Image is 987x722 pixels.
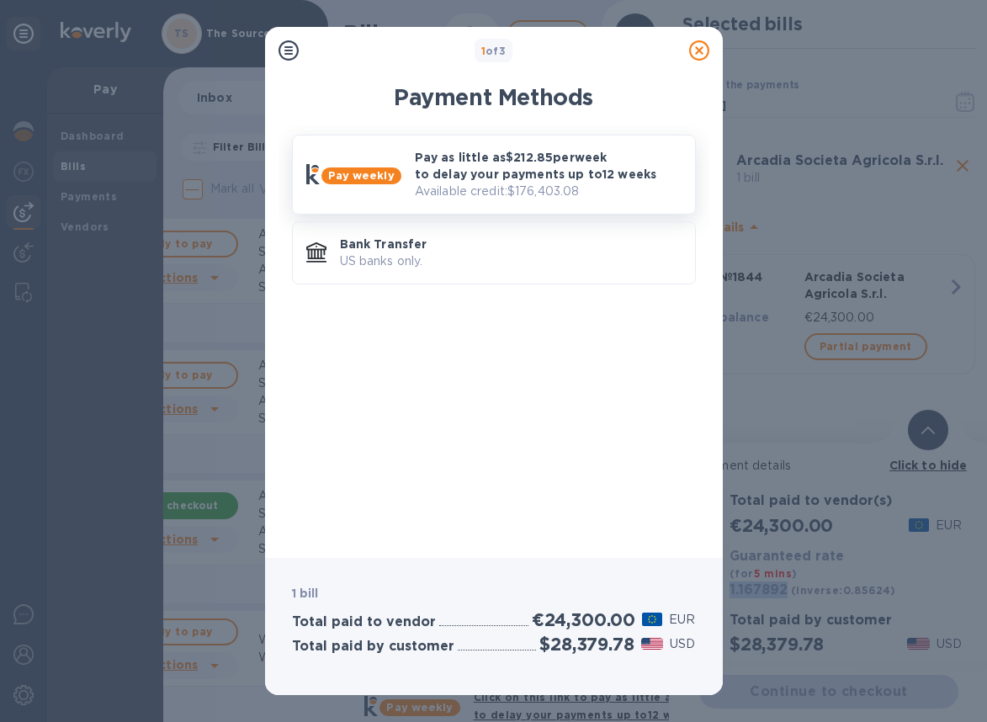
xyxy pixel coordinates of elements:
[328,169,395,182] b: Pay weekly
[340,236,682,252] p: Bank Transfer
[292,614,436,630] h3: Total paid to vendor
[415,183,682,200] p: Available credit: $176,403.08
[670,635,695,653] p: USD
[292,84,696,111] h1: Payment Methods
[481,45,507,57] b: of 3
[669,611,695,629] p: EUR
[415,149,682,183] p: Pay as little as $212.85 per week to delay your payments up to 12 weeks
[539,634,634,655] h2: $28,379.78
[292,639,454,655] h3: Total paid by customer
[340,252,682,270] p: US banks only.
[292,587,319,600] b: 1 bill
[641,638,664,650] img: USD
[532,609,635,630] h2: €24,300.00
[481,45,486,57] span: 1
